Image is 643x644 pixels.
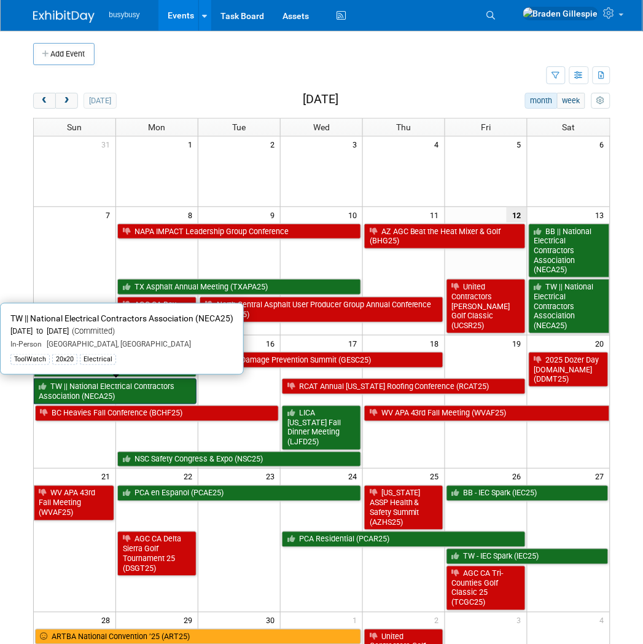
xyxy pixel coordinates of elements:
span: 4 [434,136,445,152]
a: NSC Safety Congress & Expo (NSC25) [117,452,361,468]
a: TW || National Electrical Contractors Association (NECA25) [529,279,610,334]
a: WV APA 43rd Fall Meeting (WVAF25) [34,485,115,520]
i: Personalize Calendar [597,97,605,105]
span: Wed [313,122,330,132]
a: AGC CA Bay Area Clay Shoot 25 (BACS25) [117,297,197,332]
img: ExhibitDay [33,10,95,23]
a: AGC CA Delta Sierra Golf Tournament 25 (DSGT25) [117,532,197,576]
span: 3 [516,613,527,628]
button: next [55,93,78,109]
span: 2 [434,613,445,628]
span: 23 [265,469,280,484]
span: 27 [594,469,610,484]
button: prev [33,93,56,109]
span: 10 [347,207,362,222]
button: [DATE] [84,93,116,109]
span: 9 [269,207,280,222]
button: Add Event [33,43,95,65]
span: 29 [182,613,198,628]
button: myCustomButton [591,93,610,109]
a: [US_STATE] ASSP Health & Safety Summit (AZHS25) [364,485,443,530]
a: PCA Residential (PCAR25) [282,532,526,548]
a: NAPA IMPACT Leadership Group Conference [117,224,361,240]
a: BC Heavies Fall Conference (BCHF25) [35,406,279,422]
a: LICA [US_STATE] Fall Dinner Meeting (LJFD25) [282,406,361,450]
span: 16 [265,336,280,351]
button: week [557,93,585,109]
button: month [525,93,558,109]
span: 18 [429,336,445,351]
a: WV APA 43rd Fall Meeting (WVAF25) [364,406,610,422]
a: PCA en Espanol (PCAE25) [117,485,361,501]
span: Sat [562,122,575,132]
div: Electrical [80,354,116,365]
span: Thu [397,122,411,132]
span: 26 [512,469,527,484]
span: 31 [100,136,115,152]
span: 2 [269,136,280,152]
span: 3 [351,136,362,152]
a: TW - IEC Spark (IEC25) [446,549,609,565]
a: United Contractors [PERSON_NAME] Golf Classic (UCSR25) [446,279,526,334]
div: ToolWatch [10,354,50,365]
span: busybusy [109,10,140,19]
span: Mon [149,122,166,132]
span: 30 [265,613,280,628]
span: Fri [481,122,491,132]
span: 8 [187,207,198,222]
span: 13 [594,207,610,222]
span: 5 [516,136,527,152]
span: 6 [599,136,610,152]
a: North Central Asphalt User Producer Group Annual Conference (NCAUPG25) [200,297,443,322]
a: 2025 Dozer Day [DOMAIN_NAME] (DDMT25) [529,352,609,387]
span: In-Person [10,340,42,348]
h2: [DATE] [303,93,338,106]
span: (Committed) [69,326,115,336]
a: TX Asphalt Annual Meeting (TXAPA25) [117,279,361,295]
span: Tue [233,122,246,132]
a: AZ AGC Beat the Heat Mixer & Golf (BHG25) [364,224,526,249]
span: 28 [100,613,115,628]
span: 4 [599,613,610,628]
span: 12 [507,207,527,222]
div: 20x20 [52,354,77,365]
span: 11 [429,207,445,222]
span: 19 [512,336,527,351]
span: 7 [104,207,115,222]
span: 25 [429,469,445,484]
span: 20 [594,336,610,351]
a: TW || National Electrical Contractors Association (NECA25) [34,379,197,404]
span: 1 [187,136,198,152]
span: TW || National Electrical Contractors Association (NECA25) [10,313,233,323]
a: BB || National Electrical Contractors Association (NECA25) [529,224,610,278]
a: AGC CA Tri-Counties Golf Classic 25 (TCGC25) [446,566,526,611]
a: Global Damage Prevention Summit (GESC25) [200,352,443,368]
span: 1 [351,613,362,628]
span: 17 [347,336,362,351]
a: BB - IEC Spark (IEC25) [446,485,609,501]
span: [GEOGRAPHIC_DATA], [GEOGRAPHIC_DATA] [42,340,191,348]
span: 21 [100,469,115,484]
span: 24 [347,469,362,484]
img: Braden Gillespie [523,7,599,20]
span: 22 [182,469,198,484]
span: Sun [67,122,82,132]
div: [DATE] to [DATE] [10,326,233,337]
a: RCAT Annual [US_STATE] Roofing Conference (RCAT25) [282,379,526,395]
